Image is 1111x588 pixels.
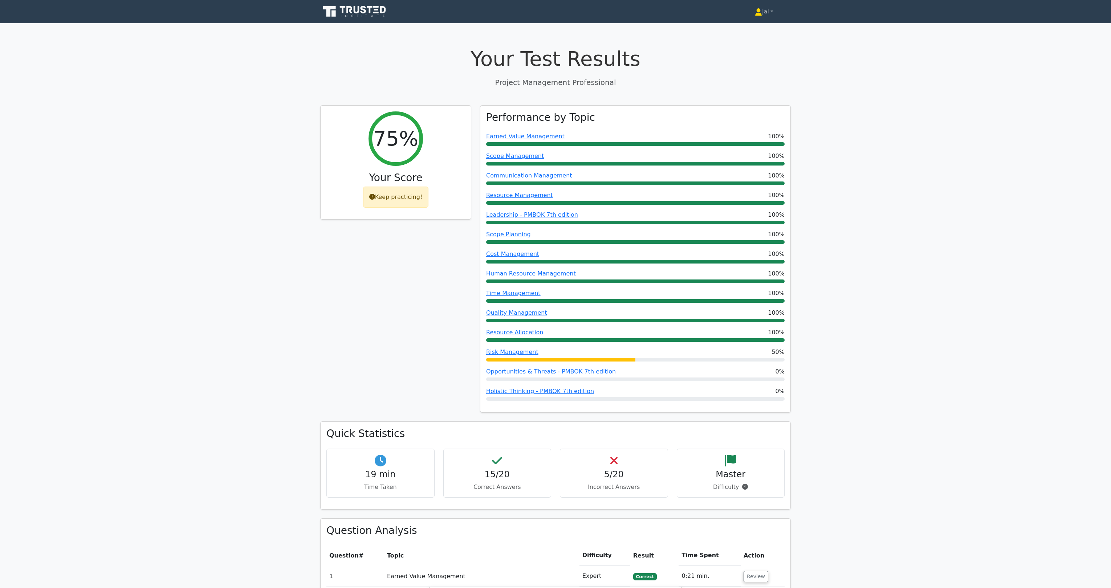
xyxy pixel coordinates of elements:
span: 100% [768,309,785,317]
h3: Your Score [326,172,465,184]
h4: Master [683,469,779,480]
span: 100% [768,250,785,258]
th: Result [630,545,679,566]
td: Expert [579,566,630,587]
td: Earned Value Management [384,566,579,587]
a: Time Management [486,290,541,297]
p: Time Taken [333,483,428,491]
button: Review [744,571,768,582]
span: 0% [776,367,785,376]
h3: Question Analysis [326,524,785,537]
h4: 19 min [333,469,428,480]
a: Resource Allocation [486,329,543,336]
p: Correct Answers [449,483,545,491]
th: Topic [384,545,579,566]
a: Scope Planning [486,231,531,238]
span: 100% [768,211,785,219]
a: Quality Management [486,309,547,316]
h1: Your Test Results [320,46,791,71]
a: Communication Management [486,172,572,179]
th: Time Spent [679,545,741,566]
span: 100% [768,152,785,160]
span: 100% [768,230,785,239]
a: Scope Management [486,152,544,159]
th: Difficulty [579,545,630,566]
span: 0% [776,387,785,396]
p: Incorrect Answers [566,483,662,491]
td: 0:21 min. [679,566,741,587]
th: # [326,545,384,566]
a: Resource Management [486,192,553,199]
h3: Quick Statistics [326,428,785,440]
span: 100% [768,132,785,141]
td: 1 [326,566,384,587]
a: Cost Management [486,250,539,257]
span: Correct [633,573,657,580]
a: Leadership - PMBOK 7th edition [486,211,578,218]
span: Question [329,552,359,559]
a: Jai [737,4,791,19]
span: 100% [768,171,785,180]
h4: 15/20 [449,469,545,480]
p: Difficulty [683,483,779,491]
a: Human Resource Management [486,270,576,277]
span: 100% [768,191,785,200]
span: 100% [768,289,785,298]
a: Opportunities & Threats - PMBOK 7th edition [486,368,616,375]
a: Risk Management [486,348,538,355]
span: 50% [772,348,785,356]
span: 100% [768,269,785,278]
span: 100% [768,328,785,337]
h2: 75% [373,126,418,151]
a: Earned Value Management [486,133,565,140]
th: Action [741,545,785,566]
div: Keep practicing! [363,187,429,208]
h4: 5/20 [566,469,662,480]
a: Holistic Thinking - PMBOK 7th edition [486,388,594,395]
p: Project Management Professional [320,77,791,88]
h3: Performance by Topic [486,111,595,124]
